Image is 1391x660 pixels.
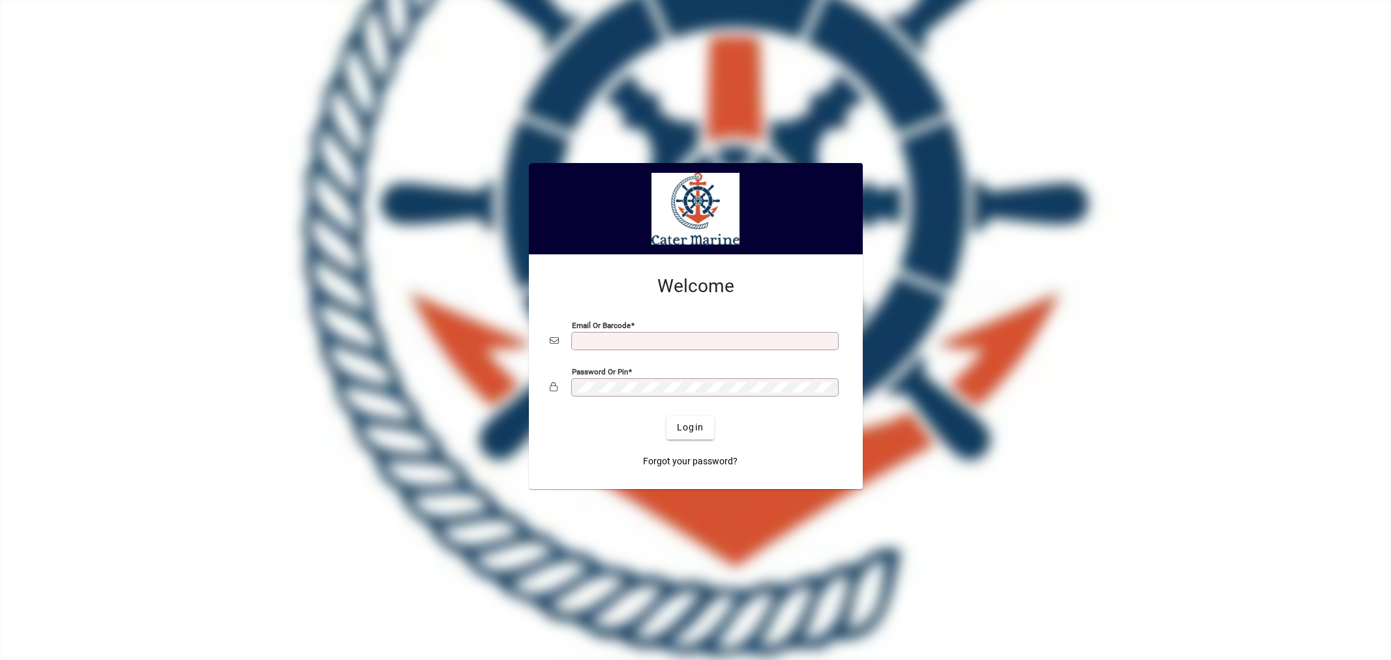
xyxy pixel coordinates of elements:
[638,450,743,473] a: Forgot your password?
[572,320,631,329] mat-label: Email or Barcode
[677,421,704,434] span: Login
[550,275,842,297] h2: Welcome
[572,367,628,376] mat-label: Password or Pin
[643,455,738,468] span: Forgot your password?
[666,416,714,440] button: Login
